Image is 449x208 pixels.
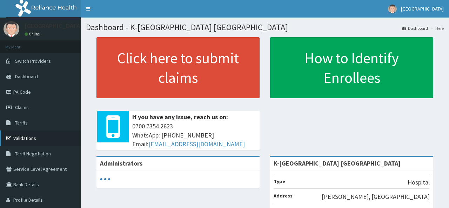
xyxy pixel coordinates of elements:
a: How to Identify Enrollees [270,37,433,98]
b: Address [274,193,293,199]
p: [GEOGRAPHIC_DATA] [25,23,82,29]
img: User Image [4,21,19,37]
b: If you have any issue, reach us on: [132,113,228,121]
span: Tariff Negotiation [15,150,51,157]
a: Dashboard [402,25,428,31]
h1: Dashboard - K-[GEOGRAPHIC_DATA] [GEOGRAPHIC_DATA] [86,23,444,32]
span: Dashboard [15,73,38,80]
span: 0700 7354 2623 WhatsApp: [PHONE_NUMBER] Email: [132,122,256,149]
a: Click here to submit claims [96,37,260,98]
b: Type [274,178,285,184]
span: Tariffs [15,120,28,126]
a: [EMAIL_ADDRESS][DOMAIN_NAME] [148,140,245,148]
b: Administrators [100,159,142,167]
li: Here [429,25,444,31]
p: [PERSON_NAME], [GEOGRAPHIC_DATA] [322,192,430,201]
span: Switch Providers [15,58,51,64]
span: [GEOGRAPHIC_DATA] [401,6,444,12]
svg: audio-loading [100,174,110,184]
img: User Image [388,5,397,13]
p: Hospital [408,178,430,187]
strong: K-[GEOGRAPHIC_DATA] [GEOGRAPHIC_DATA] [274,159,401,167]
a: Online [25,32,41,36]
span: Claims [15,104,29,110]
